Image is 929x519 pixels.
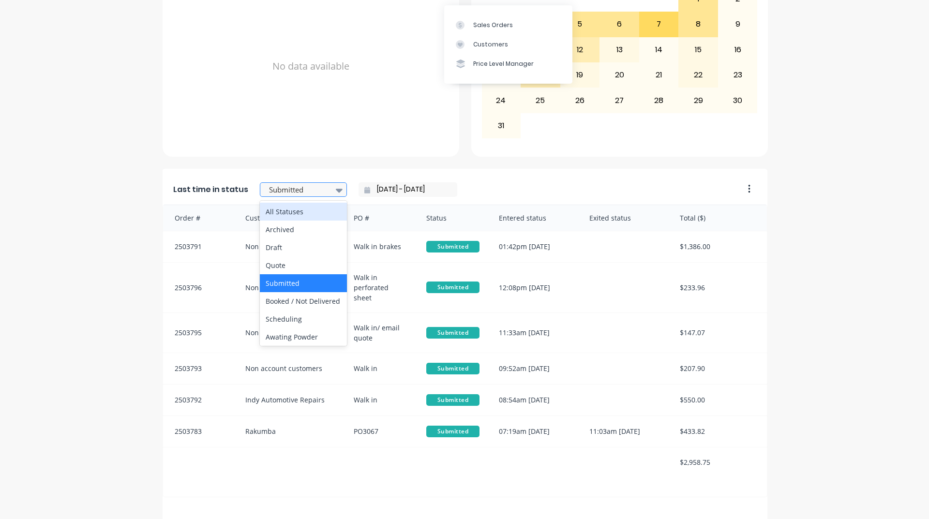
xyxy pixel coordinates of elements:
[580,205,670,231] div: Exited status
[640,38,678,62] div: 14
[260,292,347,310] div: Booked / Not Delivered
[163,353,236,384] div: 2503793
[561,12,599,36] div: 5
[163,205,236,231] div: Order #
[344,313,417,353] div: Walk in/ email quote
[236,353,345,384] div: Non account customers
[344,385,417,415] div: Walk in
[561,88,599,112] div: 26
[444,15,572,34] a: Sales Orders
[719,12,757,36] div: 9
[236,263,345,312] div: Non account customers
[719,88,757,112] div: 30
[489,231,580,262] div: 01:42pm [DATE]
[679,38,718,62] div: 15
[670,416,767,447] div: $433.82
[679,63,718,87] div: 22
[426,363,479,374] span: Submitted
[670,353,767,384] div: $207.90
[260,310,347,328] div: Scheduling
[163,385,236,415] div: 2503792
[561,63,599,87] div: 19
[600,63,639,87] div: 20
[260,256,347,274] div: Quote
[670,205,767,231] div: Total ($)
[444,35,572,54] a: Customers
[344,205,417,231] div: PO #
[670,263,767,312] div: $233.96
[679,88,718,112] div: 29
[670,447,767,477] div: $2,958.75
[580,416,670,447] div: 11:03am [DATE]
[489,205,580,231] div: Entered status
[521,88,560,112] div: 25
[719,63,757,87] div: 23
[561,38,599,62] div: 12
[344,353,417,384] div: Walk in
[489,353,580,384] div: 09:52am [DATE]
[173,184,248,195] span: Last time in status
[163,416,236,447] div: 2503783
[426,241,479,252] span: Submitted
[260,238,347,256] div: Draft
[600,38,639,62] div: 13
[163,231,236,262] div: 2503791
[236,313,345,353] div: Non account customers
[444,54,572,74] a: Price Level Manager
[489,385,580,415] div: 08:54am [DATE]
[489,313,580,353] div: 11:33am [DATE]
[640,12,678,36] div: 7
[473,21,513,30] div: Sales Orders
[163,263,236,312] div: 2503796
[236,416,345,447] div: Rakumba
[426,394,479,406] span: Submitted
[417,205,489,231] div: Status
[370,182,453,197] input: Filter by date
[426,426,479,437] span: Submitted
[236,385,345,415] div: Indy Automotive Repairs
[260,221,347,238] div: Archived
[670,385,767,415] div: $550.00
[426,327,479,339] span: Submitted
[260,203,347,221] div: All Statuses
[489,416,580,447] div: 07:19am [DATE]
[163,313,236,353] div: 2503795
[640,88,678,112] div: 28
[670,231,767,262] div: $1,386.00
[236,231,345,262] div: Non account customers
[679,12,718,36] div: 8
[482,114,521,138] div: 31
[489,263,580,312] div: 12:08pm [DATE]
[600,12,639,36] div: 6
[640,63,678,87] div: 21
[473,59,534,68] div: Price Level Manager
[260,274,347,292] div: Submitted
[719,38,757,62] div: 16
[482,88,521,112] div: 24
[344,263,417,312] div: Walk in perforated sheet
[600,88,639,112] div: 27
[344,231,417,262] div: Walk in brakes
[236,205,345,231] div: Customer
[260,328,347,346] div: Awating Powder
[670,313,767,353] div: $147.07
[473,40,508,49] div: Customers
[426,282,479,293] span: Submitted
[344,416,417,447] div: PO3067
